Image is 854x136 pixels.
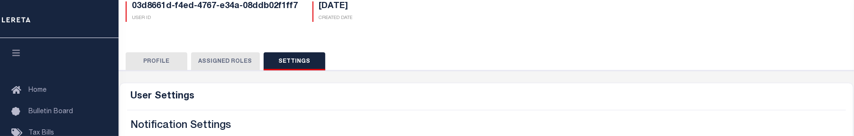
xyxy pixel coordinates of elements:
span: Bulletin Board [28,108,73,115]
button: Profile [126,52,187,70]
button: Settings [264,52,325,70]
button: Assigned Roles [191,52,260,70]
p: Created Date [319,15,353,22]
h4: User Settings [131,92,195,101]
h5: [DATE] [319,1,353,12]
h5: 03d8661d-f4ed-4767-e34a-08ddb02f1ff7 [132,1,298,12]
p: User Id [132,15,298,22]
h4: Notification Settings [131,120,231,131]
span: Home [28,87,46,94]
